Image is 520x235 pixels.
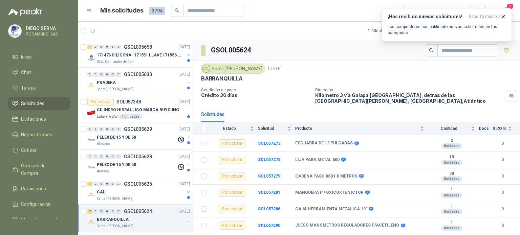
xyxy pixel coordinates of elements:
p: [DATE] [178,44,190,50]
p: GSOL005628 [124,154,152,159]
span: # COTs [493,126,506,131]
p: GSOL005658 [124,45,152,49]
b: MANGUERA P / OXICORTE VICTOR [295,190,364,195]
th: Solicitud [258,122,295,135]
b: SOL057290 [258,223,280,228]
span: Negociaciones [21,131,52,138]
h3: ¡Has recibido nuevas solicitudes! [388,14,466,20]
p: Los compradores han publicado nuevas solicitudes en tus categorías. [388,24,506,36]
p: Condición de pago [201,88,310,92]
b: 0 [493,173,512,180]
div: 0 [116,127,121,132]
div: Unidades [441,193,462,198]
div: Todas [408,7,422,15]
div: 0 [99,209,104,214]
button: 2 [500,5,512,17]
b: 0 [493,206,512,212]
b: 50 [428,171,475,177]
a: Manuales y ayuda [8,213,70,226]
div: 0 [105,154,110,159]
img: Company Logo [87,218,95,226]
div: Por cotizar [219,189,245,197]
b: 0 [493,189,512,196]
span: 2 [506,3,514,9]
th: Estado [211,122,258,135]
p: Almatec [97,141,110,147]
a: Remisiones [8,182,70,195]
h3: GSOL005624 [211,45,252,55]
p: [DATE] [268,66,282,72]
b: 0 [493,222,512,229]
p: BARRANQUILLA [97,216,129,223]
span: search [429,48,434,53]
div: 0 [105,182,110,186]
img: Company Logo [87,191,95,199]
a: Solicitudes [8,97,70,110]
p: GSOL005630 [124,72,152,77]
p: SOL057348 [116,99,141,104]
p: [DATE] [178,126,190,133]
div: 0 [99,154,104,159]
div: Unidades [441,176,462,182]
div: 1 - 50 de 3133 [368,25,412,36]
p: DIEGO SERNA [26,26,68,31]
div: Por cotizar [219,205,245,213]
div: 4 [87,182,92,186]
div: 0 [93,182,98,186]
div: Por cotizar [219,156,245,164]
img: Company Logo [87,81,95,89]
div: 0 [93,127,98,132]
div: 0 [87,127,92,132]
p: Dirección [315,88,503,92]
img: Logo peakr [8,8,43,16]
span: Manuales y ayuda [21,216,60,224]
img: Company Logo [87,136,95,144]
div: 0 [110,72,115,77]
th: # COTs [493,122,520,135]
b: SOL057275 [258,157,280,162]
a: Licitaciones [8,113,70,125]
span: hace 15 minutos [469,14,501,20]
p: BARRANQUILLA [201,75,243,82]
b: 0 [493,157,512,163]
th: Producto [295,122,428,135]
div: 0 [116,209,121,214]
div: 0 [87,72,92,77]
div: 0 [116,72,121,77]
b: 1 [428,187,475,193]
span: Producto [295,126,419,131]
div: 0 [110,154,115,159]
div: Santa [PERSON_NAME] [201,64,265,74]
a: SOL057281 [258,190,280,195]
div: 1 Unidades [119,114,142,119]
p: Santa [PERSON_NAME] [97,196,133,202]
p: [DATE] [178,208,190,215]
a: SOL057273 [258,141,280,146]
span: 3794 [149,7,165,15]
a: 13 0 0 0 0 0 GSOL005624[DATE] Company LogoBARRANQUILLASanta [PERSON_NAME] [87,207,191,229]
p: Club Campestre de Cali [97,59,134,65]
span: Solicitudes [21,100,44,107]
div: Unidades [441,143,462,149]
p: Almatec [97,169,110,174]
a: Negociaciones [8,128,70,141]
span: Solicitud [258,126,286,131]
div: Unidades [441,209,462,214]
span: Inicio [21,53,32,61]
b: 1 [428,204,475,209]
a: Chat [8,66,70,79]
div: 0 [105,209,110,214]
div: 0 [93,72,98,77]
b: 1 [428,220,475,226]
div: Por cotizar [219,172,245,180]
div: 0 [105,72,110,77]
div: 0 [116,154,121,159]
p: [DATE] [178,154,190,160]
p: GSOL005625 [124,182,152,186]
p: Santa [PERSON_NAME] [97,224,133,229]
img: Company Logo [202,65,210,72]
p: [DATE] [178,71,190,78]
b: SOL057286 [258,207,280,211]
a: Inicio [8,50,70,63]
